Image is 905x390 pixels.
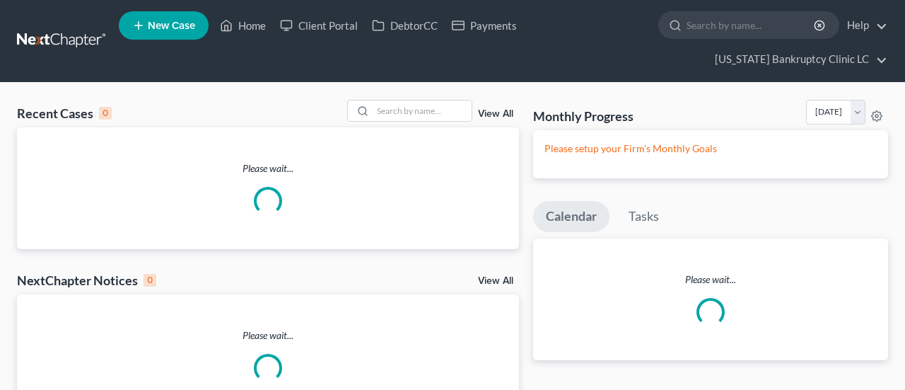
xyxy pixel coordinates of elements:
[478,276,513,286] a: View All
[544,142,877,156] p: Please setup your Firm's Monthly Goals
[365,13,445,38] a: DebtorCC
[840,13,887,38] a: Help
[273,13,365,38] a: Client Portal
[533,273,888,287] p: Please wait...
[17,105,112,122] div: Recent Cases
[213,13,273,38] a: Home
[616,201,672,232] a: Tasks
[17,272,156,289] div: NextChapter Notices
[445,13,524,38] a: Payments
[144,274,156,287] div: 0
[17,161,519,176] p: Please wait...
[687,12,816,38] input: Search by name...
[708,47,887,72] a: [US_STATE] Bankruptcy Clinic LC
[373,101,472,121] input: Search by name...
[533,108,633,125] h3: Monthly Progress
[478,109,513,119] a: View All
[99,107,112,120] div: 0
[533,201,609,232] a: Calendar
[17,328,519,343] p: Please wait...
[148,21,195,31] span: New Case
